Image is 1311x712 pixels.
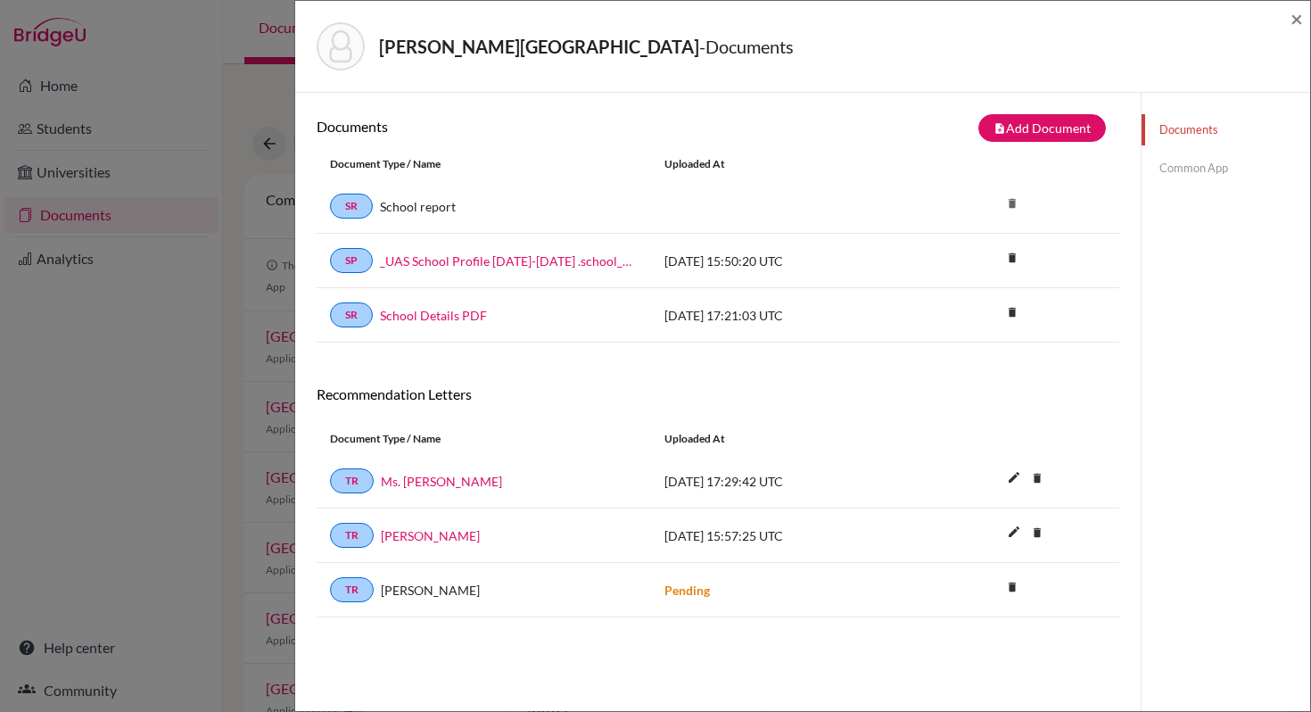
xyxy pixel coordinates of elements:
[380,306,487,325] a: School Details PDF
[330,302,373,327] a: SR
[978,114,1106,142] button: note_addAdd Document
[664,474,783,489] span: [DATE] 17:29:42 UTC
[999,520,1029,547] button: edit
[999,299,1026,326] i: delete
[330,577,374,602] a: TR
[317,156,651,172] div: Document Type / Name
[1000,463,1028,492] i: edit
[330,248,373,273] a: SP
[317,385,1119,402] h6: Recommendation Letters
[1024,465,1051,492] i: delete
[381,581,480,600] span: [PERSON_NAME]
[999,247,1026,271] a: delete
[994,122,1006,135] i: note_add
[380,252,638,270] a: _UAS School Profile [DATE]-[DATE] .school_wide
[1024,522,1051,546] a: delete
[651,156,919,172] div: Uploaded at
[1142,153,1310,184] a: Common App
[1024,519,1051,546] i: delete
[317,118,718,135] h6: Documents
[317,431,651,447] div: Document Type / Name
[379,36,699,57] strong: [PERSON_NAME][GEOGRAPHIC_DATA]
[999,466,1029,493] button: edit
[699,36,794,57] span: - Documents
[664,583,710,598] strong: Pending
[1000,517,1028,546] i: edit
[330,194,373,219] a: SR
[999,302,1026,326] a: delete
[1024,468,1051,492] a: delete
[380,197,456,216] a: School report
[651,431,919,447] div: Uploaded at
[330,523,374,548] a: TR
[381,526,480,545] a: [PERSON_NAME]
[1290,5,1303,31] span: ×
[651,306,919,325] div: [DATE] 17:21:03 UTC
[999,576,1026,600] a: delete
[999,244,1026,271] i: delete
[651,252,919,270] div: [DATE] 15:50:20 UTC
[999,190,1026,217] i: delete
[330,468,374,493] a: TR
[999,574,1026,600] i: delete
[1290,8,1303,29] button: Close
[381,472,502,491] a: Ms. [PERSON_NAME]
[1142,114,1310,145] a: Documents
[664,528,783,543] span: [DATE] 15:57:25 UTC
